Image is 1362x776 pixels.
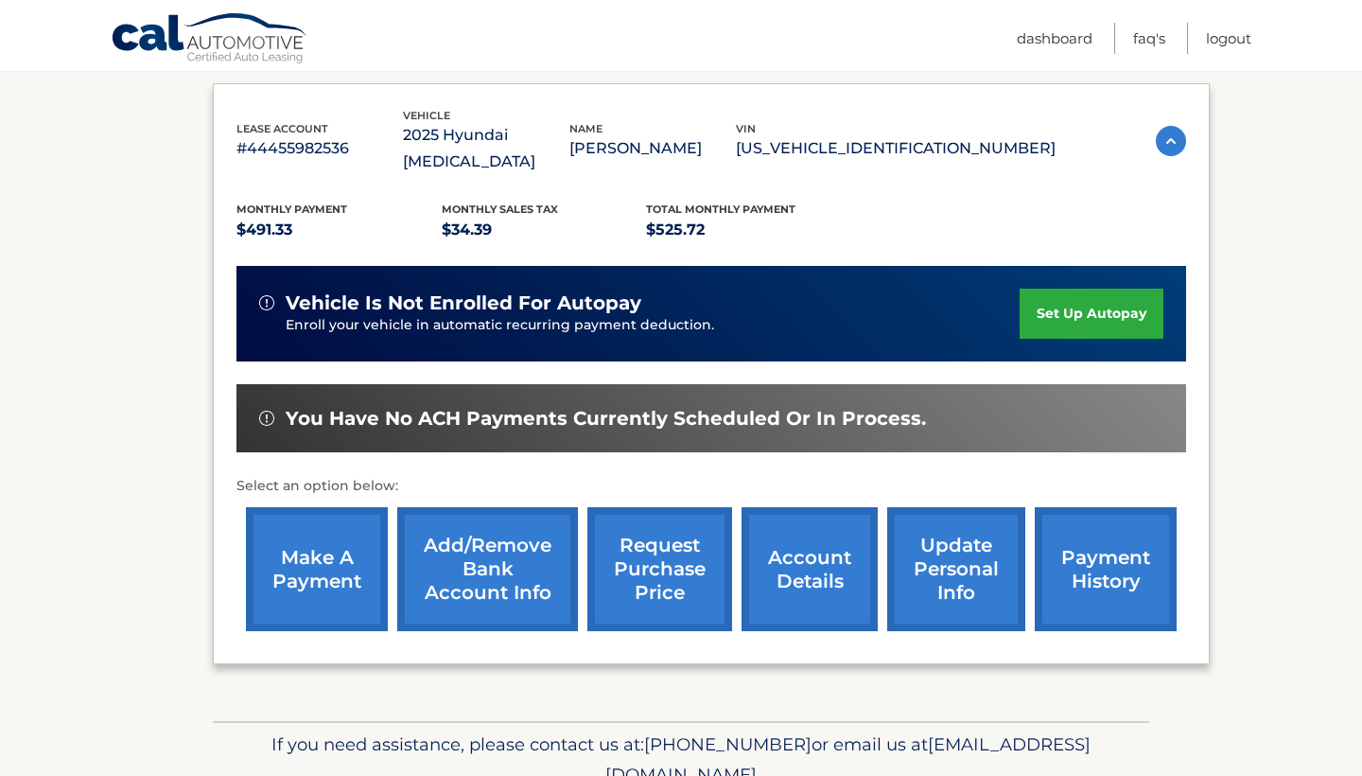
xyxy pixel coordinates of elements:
p: [US_VEHICLE_IDENTIFICATION_NUMBER] [736,135,1056,162]
img: accordion-active.svg [1156,126,1186,156]
p: 2025 Hyundai [MEDICAL_DATA] [403,122,569,175]
p: #44455982536 [236,135,403,162]
p: $34.39 [442,217,647,243]
span: vin [736,122,756,135]
a: set up autopay [1020,289,1163,339]
a: Dashboard [1017,23,1092,54]
span: name [569,122,602,135]
span: lease account [236,122,328,135]
span: Monthly sales Tax [442,203,558,216]
a: request purchase price [587,507,732,631]
span: Total Monthly Payment [646,203,795,216]
a: FAQ's [1133,23,1165,54]
img: alert-white.svg [259,411,274,426]
span: Monthly Payment [236,203,347,216]
span: [PHONE_NUMBER] [644,733,812,755]
p: [PERSON_NAME] [569,135,736,162]
span: vehicle [403,109,450,122]
p: $525.72 [646,217,851,243]
a: Add/Remove bank account info [397,507,578,631]
p: Select an option below: [236,475,1186,498]
span: You have no ACH payments currently scheduled or in process. [286,407,926,431]
a: make a payment [246,507,388,631]
span: vehicle is not enrolled for autopay [286,291,641,315]
a: account details [742,507,878,631]
a: update personal info [887,507,1025,631]
p: $491.33 [236,217,442,243]
p: Enroll your vehicle in automatic recurring payment deduction. [286,315,1020,336]
a: Cal Automotive [111,12,309,67]
a: payment history [1035,507,1177,631]
a: Logout [1206,23,1251,54]
img: alert-white.svg [259,295,274,310]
